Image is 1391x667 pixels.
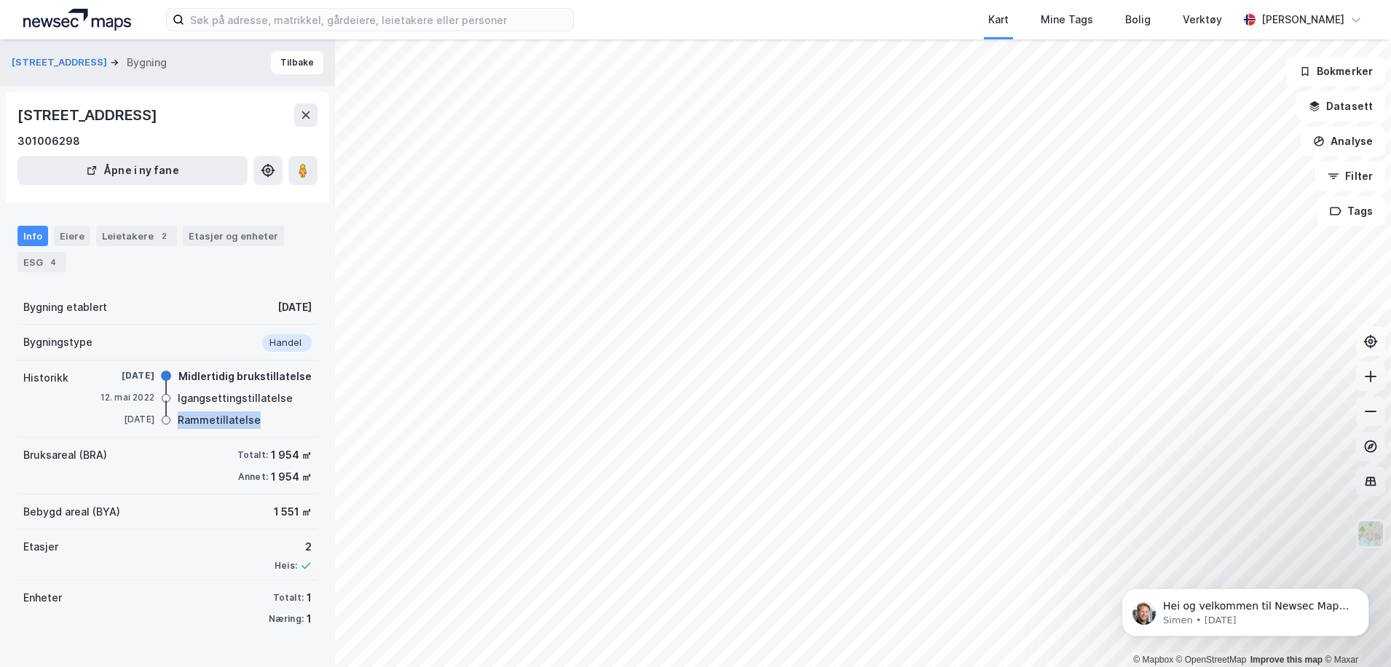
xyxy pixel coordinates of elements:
div: [DATE] [96,413,154,426]
div: Etasjer [23,538,58,556]
a: Mapbox [1133,655,1173,665]
div: Igangsettingstillatelse [178,390,293,407]
div: 1 [307,589,312,607]
div: Bygning [127,54,167,71]
div: [DATE] [96,369,154,382]
div: 2 [275,538,312,556]
div: Bygningstype [23,333,92,351]
div: 12. mai 2022 [96,391,154,404]
input: Søk på adresse, matrikkel, gårdeiere, leietakere eller personer [184,9,573,31]
iframe: Intercom notifications message [1100,558,1391,660]
div: Rammetillatelse [178,411,261,429]
div: Verktøy [1183,11,1222,28]
div: 1 [307,610,312,628]
div: Totalt: [273,592,304,604]
img: logo.a4113a55bc3d86da70a041830d287a7e.svg [23,9,131,31]
div: Midlertidig brukstillatelse [178,368,312,385]
a: OpenStreetMap [1176,655,1247,665]
button: Bokmerker [1287,57,1385,86]
a: Improve this map [1250,655,1323,665]
div: Info [17,226,48,246]
div: Bruksareal (BRA) [23,446,107,464]
div: Eiere [54,226,90,246]
div: 4 [46,255,60,269]
div: Historikk [23,369,68,387]
img: Z [1357,520,1384,548]
div: Bebygd areal (BYA) [23,503,120,521]
button: Åpne i ny fane [17,156,248,185]
div: Mine Tags [1041,11,1093,28]
div: Enheter [23,589,62,607]
div: Heis: [275,560,297,572]
div: ESG [17,252,66,272]
div: [PERSON_NAME] [1261,11,1344,28]
button: [STREET_ADDRESS] [12,55,110,70]
div: Næring: [269,613,304,625]
div: Annet: [238,471,268,483]
button: Analyse [1301,127,1385,156]
div: 1 551 ㎡ [274,503,312,521]
button: Filter [1315,162,1385,191]
button: Tags [1317,197,1385,226]
div: 301006298 [17,133,80,150]
div: Bolig [1125,11,1151,28]
div: Leietakere [96,226,177,246]
div: Bygning etablert [23,299,107,316]
div: 2 [157,229,171,243]
button: Tilbake [271,51,323,74]
div: [DATE] [277,299,312,316]
div: Kart [988,11,1009,28]
div: 1 954 ㎡ [271,468,312,486]
div: [STREET_ADDRESS] [17,103,160,127]
div: Etasjer og enheter [189,229,278,242]
div: 1 954 ㎡ [271,446,312,464]
div: Totalt: [237,449,268,461]
button: Datasett [1296,92,1385,121]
